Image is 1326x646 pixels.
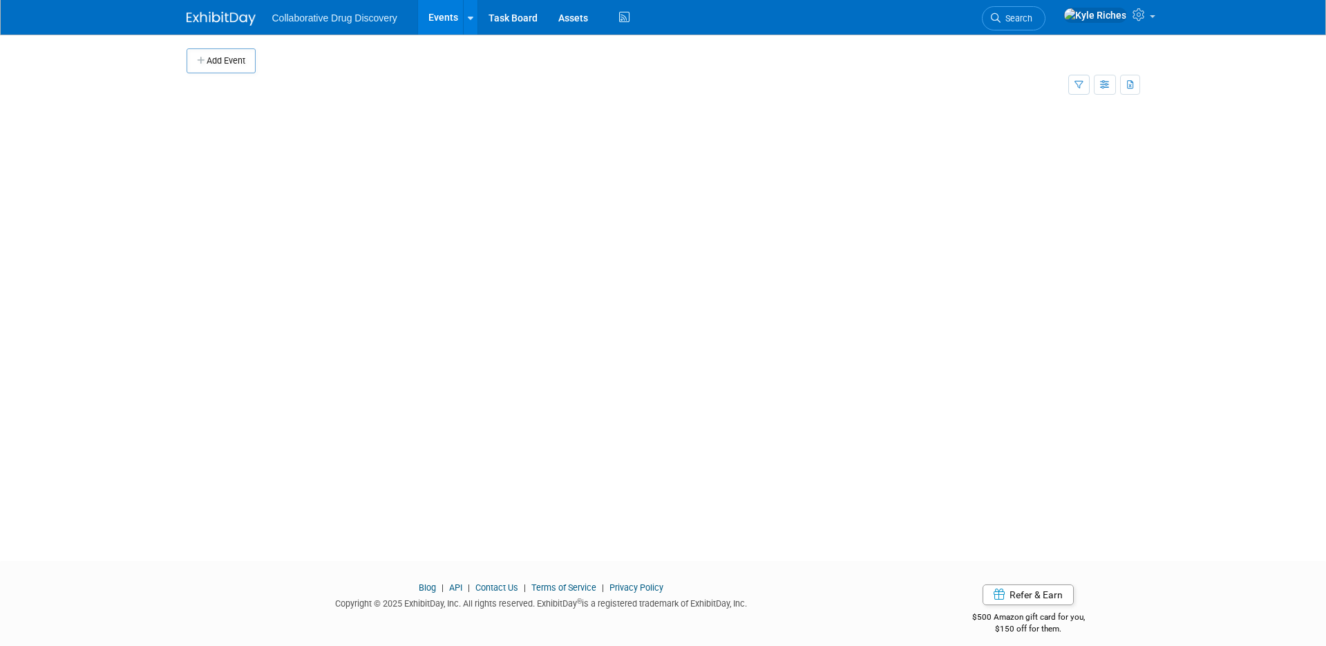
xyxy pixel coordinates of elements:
[464,582,473,593] span: |
[187,12,256,26] img: ExhibitDay
[520,582,529,593] span: |
[917,602,1140,634] div: $500 Amazon gift card for you,
[983,584,1074,605] a: Refer & Earn
[272,12,397,24] span: Collaborative Drug Discovery
[419,582,436,593] a: Blog
[982,6,1045,30] a: Search
[475,582,518,593] a: Contact Us
[1063,8,1127,23] img: Kyle Riches
[598,582,607,593] span: |
[609,582,663,593] a: Privacy Policy
[1001,13,1032,24] span: Search
[917,623,1140,635] div: $150 off for them.
[577,598,582,605] sup: ®
[187,48,256,73] button: Add Event
[187,594,897,610] div: Copyright © 2025 ExhibitDay, Inc. All rights reserved. ExhibitDay is a registered trademark of Ex...
[449,582,462,593] a: API
[531,582,596,593] a: Terms of Service
[438,582,447,593] span: |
